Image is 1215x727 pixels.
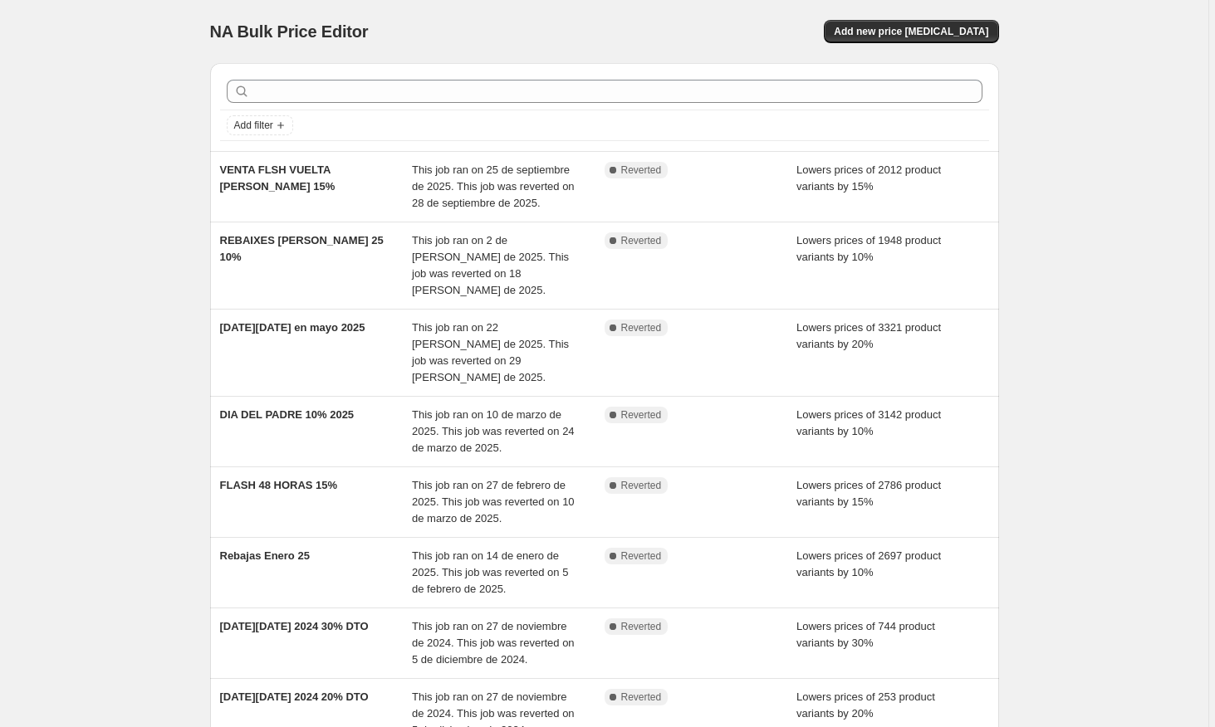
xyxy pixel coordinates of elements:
span: This job ran on 10 de marzo de 2025. This job was reverted on 24 de marzo de 2025. [412,408,575,454]
span: Lowers prices of 2786 product variants by 15% [796,479,941,508]
span: Reverted [621,163,662,177]
span: [DATE][DATE] en mayo 2025 [220,321,365,334]
span: Lowers prices of 2012 product variants by 15% [796,163,941,193]
span: Reverted [621,321,662,334]
button: Add new price [MEDICAL_DATA] [824,20,998,43]
span: Lowers prices of 744 product variants by 30% [796,620,935,649]
span: VENTA FLSH VUELTA [PERSON_NAME] 15% [220,163,336,193]
span: Lowers prices of 2697 product variants by 10% [796,549,941,578]
span: This job ran on 22 [PERSON_NAME] de 2025. This job was reverted on 29 [PERSON_NAME] de 2025. [412,321,569,383]
span: Lowers prices of 1948 product variants by 10% [796,234,941,263]
span: NA Bulk Price Editor [210,22,369,41]
span: Reverted [621,690,662,704]
span: This job ran on 27 de noviembre de 2024. This job was reverted on 5 de diciembre de 2024. [412,620,575,666]
span: [DATE][DATE] 2024 20% DTO [220,690,369,703]
span: Lowers prices of 3142 product variants by 10% [796,408,941,437]
span: This job ran on 25 de septiembre de 2025. This job was reverted on 28 de septiembre de 2025. [412,163,575,209]
span: Reverted [621,234,662,247]
span: REBAIXES [PERSON_NAME] 25 10% [220,234,384,263]
span: FLASH 48 HORAS 15% [220,479,338,491]
span: Add filter [234,119,273,132]
button: Add filter [227,115,293,135]
span: Reverted [621,408,662,422]
span: Rebajas Enero 25 [220,549,310,562]
span: Reverted [621,479,662,492]
span: Add new price [MEDICAL_DATA] [834,25,988,38]
span: [DATE][DATE] 2024 30% DTO [220,620,369,632]
span: Lowers prices of 3321 product variants by 20% [796,321,941,350]
span: This job ran on 27 de febrero de 2025. This job was reverted on 10 de marzo de 2025. [412,479,575,525]
span: Reverted [621,549,662,563]
span: DIA DEL PADRE 10% 2025 [220,408,355,421]
span: This job ran on 2 de [PERSON_NAME] de 2025. This job was reverted on 18 [PERSON_NAME] de 2025. [412,234,569,296]
span: Reverted [621,620,662,633]
span: This job ran on 14 de enero de 2025. This job was reverted on 5 de febrero de 2025. [412,549,568,595]
span: Lowers prices of 253 product variants by 20% [796,690,935,720]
